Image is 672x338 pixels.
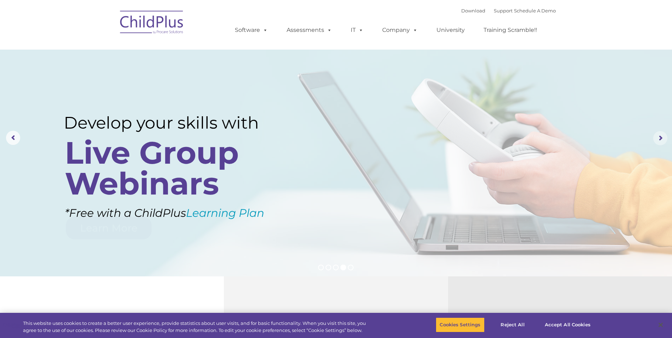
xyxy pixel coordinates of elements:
a: Company [375,23,425,37]
img: ChildPlus by Procare Solutions [117,6,187,41]
rs-layer: Live Group Webinars [65,137,283,199]
button: Reject All [491,317,535,332]
a: Training Scramble!! [476,23,544,37]
rs-layer: Develop your skills with [64,113,286,133]
a: Learning Plan [186,206,264,220]
font: | [461,8,556,13]
a: Support [494,8,513,13]
span: Last name [98,47,120,52]
a: Schedule A Demo [514,8,556,13]
a: Assessments [279,23,339,37]
a: IT [344,23,371,37]
a: Learn More [66,216,152,239]
span: Phone number [98,76,129,81]
a: Download [461,8,485,13]
div: This website uses cookies to create a better user experience, provide statistics about user visit... [23,320,369,334]
a: Software [228,23,275,37]
a: University [429,23,472,37]
rs-layer: *Free with a ChildPlus [65,203,302,223]
button: Cookies Settings [436,317,484,332]
button: Close [653,317,668,333]
button: Accept All Cookies [541,317,594,332]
